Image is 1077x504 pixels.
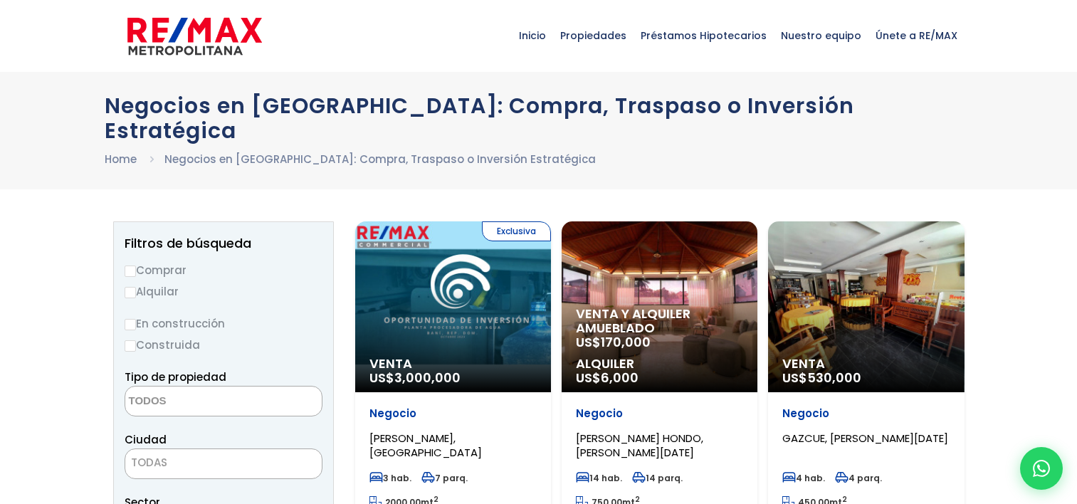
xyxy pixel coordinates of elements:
span: [PERSON_NAME], [GEOGRAPHIC_DATA] [369,431,482,460]
span: Venta y alquiler amueblado [576,307,743,335]
a: Home [105,152,137,167]
span: 7 parq. [421,472,468,484]
img: remax-metropolitana-logo [127,15,262,58]
span: TODAS [125,453,322,473]
p: Negocio [576,406,743,421]
label: En construcción [125,315,322,332]
label: Construida [125,336,322,354]
input: En construcción [125,319,136,330]
span: Inicio [512,14,553,57]
p: Negocio [369,406,537,421]
span: Exclusiva [482,221,551,241]
span: US$ [576,369,639,387]
span: Ciudad [125,432,167,447]
span: 14 parq. [632,472,683,484]
textarea: Search [125,387,263,417]
label: Comprar [125,261,322,279]
span: Propiedades [553,14,634,57]
li: Negocios en [GEOGRAPHIC_DATA]: Compra, Traspaso o Inversión Estratégica [164,150,596,168]
span: US$ [782,369,861,387]
span: [PERSON_NAME] HONDO, [PERSON_NAME][DATE] [576,431,703,460]
span: GAZCUE, [PERSON_NAME][DATE] [782,431,948,446]
span: 14 hab. [576,472,622,484]
span: US$ [369,369,461,387]
span: 3,000,000 [394,369,461,387]
span: 6,000 [601,369,639,387]
span: US$ [576,333,651,351]
span: Préstamos Hipotecarios [634,14,774,57]
span: Venta [369,357,537,371]
span: Únete a RE/MAX [868,14,965,57]
h1: Negocios en [GEOGRAPHIC_DATA]: Compra, Traspaso o Inversión Estratégica [105,93,973,143]
label: Alquilar [125,283,322,300]
span: TODAS [125,448,322,479]
h2: Filtros de búsqueda [125,236,322,251]
span: 4 parq. [835,472,882,484]
span: Venta [782,357,950,371]
span: Tipo de propiedad [125,369,226,384]
input: Construida [125,340,136,352]
span: TODAS [131,455,167,470]
span: Nuestro equipo [774,14,868,57]
span: Alquiler [576,357,743,371]
span: 530,000 [807,369,861,387]
span: 3 hab. [369,472,411,484]
input: Alquilar [125,287,136,298]
p: Negocio [782,406,950,421]
input: Comprar [125,266,136,277]
span: 4 hab. [782,472,825,484]
span: 170,000 [601,333,651,351]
